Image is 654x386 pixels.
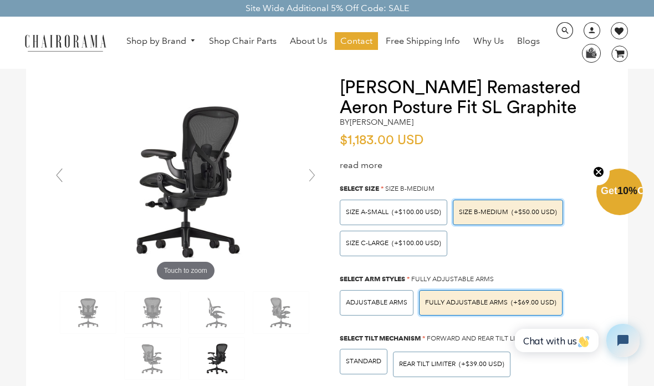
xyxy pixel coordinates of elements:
[512,209,557,216] span: (+$50.00 USD)
[340,134,423,147] span: $1,183.00 USD
[340,118,413,127] h2: by
[209,35,277,47] span: Shop Chair Parts
[48,78,323,283] img: IMG-1958_grande.webp
[117,32,549,53] nav: DesktopNavigation
[425,298,508,307] span: Fully Adjustable Arms
[19,33,111,52] img: chairorama
[473,35,504,47] span: Why Us
[617,185,637,196] span: 10%
[503,314,649,367] iframe: Tidio Chat
[587,160,610,185] button: Close teaser
[290,35,327,47] span: About Us
[596,170,643,216] div: Get10%OffClose teaser
[253,292,309,333] img: Herman Miller Remastered Aeron Posture Fit SL Graphite - chairorama
[601,185,652,196] span: Get Off
[346,357,381,365] span: STANDARD
[350,117,413,127] a: [PERSON_NAME]
[125,292,180,333] img: Herman Miller Remastered Aeron Posture Fit SL Graphite - chairorama
[468,32,509,50] a: Why Us
[392,240,441,247] span: (+$100.00 USD)
[346,208,389,216] span: SIZE A-SMALL
[411,275,494,283] span: Fully Adjustable Arms
[386,35,460,47] span: Free Shipping Info
[392,209,441,216] span: (+$100.00 USD)
[48,175,323,185] a: Touch to zoom
[385,185,435,193] span: SIZE B-MEDIUM
[340,160,382,170] a: read more
[340,275,405,283] span: Select Arm Styles
[340,184,379,192] span: Select Size
[427,334,534,343] span: FORWARD AND REAR TILT LIMITER
[60,292,116,333] img: Herman Miller Remastered Aeron Posture Fit SL Graphite - chairorama
[346,298,407,307] span: Adjustable Arms
[189,338,244,379] img: Herman Miller Remastered Aeron Posture Fit SL Graphite - chairorama
[340,78,606,118] h1: [PERSON_NAME] Remastered Aeron Posture Fit SL Graphite
[284,32,333,50] a: About Us
[512,32,545,50] a: Blogs
[583,44,600,61] img: WhatsApp_Image_2024-07-12_at_16.23.01.webp
[346,239,389,247] span: SIZE C-LARGE
[459,361,504,368] span: (+$39.00 USD)
[189,292,244,333] img: Herman Miller Remastered Aeron Posture Fit SL Graphite - chairorama
[340,334,421,342] span: Select Tilt Mechanism
[459,208,508,216] span: SIZE B-MEDIUM
[517,35,540,47] span: Blogs
[203,32,282,50] a: Shop Chair Parts
[335,32,378,50] a: Contact
[340,35,372,47] span: Contact
[125,338,180,379] img: Herman Miller Remastered Aeron Posture Fit SL Graphite - chairorama
[121,33,202,50] a: Shop by Brand
[511,299,556,306] span: (+$69.00 USD)
[399,360,456,368] span: REAR TILT LIMITER
[380,32,466,50] a: Free Shipping Info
